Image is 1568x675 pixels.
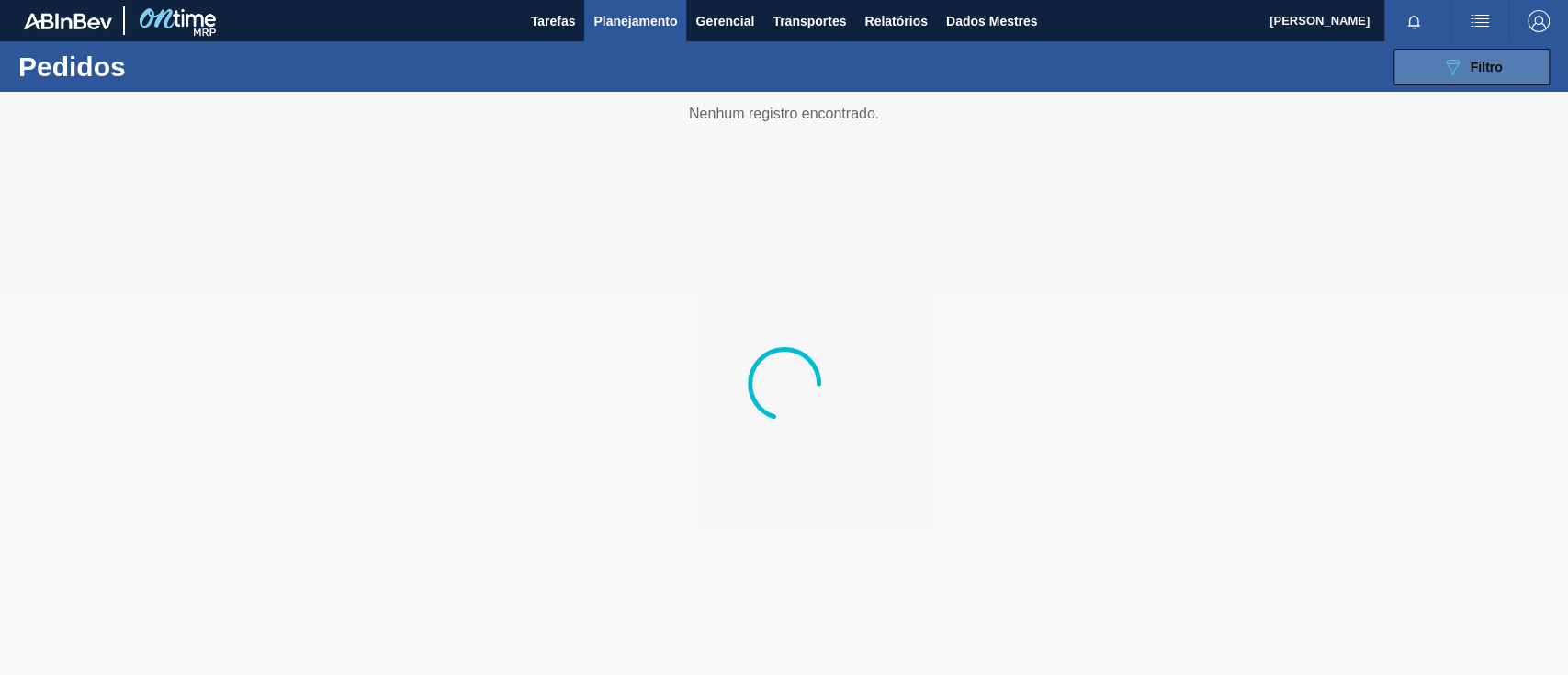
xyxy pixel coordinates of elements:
font: [PERSON_NAME] [1269,14,1370,28]
font: Planejamento [593,14,677,28]
h1: Pedidos [18,56,288,77]
img: TNhmsLtSVTkK8tSr43FrP2fwEKptu5GPRR3wAAAABJRU5ErkJggg== [24,13,112,29]
button: Notificações [1384,8,1443,34]
font: Relatórios [864,14,927,28]
font: Dados Mestres [946,14,1038,28]
button: Filtro [1393,49,1550,85]
img: ações do usuário [1469,10,1491,32]
img: Sair [1528,10,1550,32]
span: Filtro [1471,60,1503,74]
font: Transportes [773,14,846,28]
font: Gerencial [695,14,754,28]
font: Tarefas [531,14,576,28]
